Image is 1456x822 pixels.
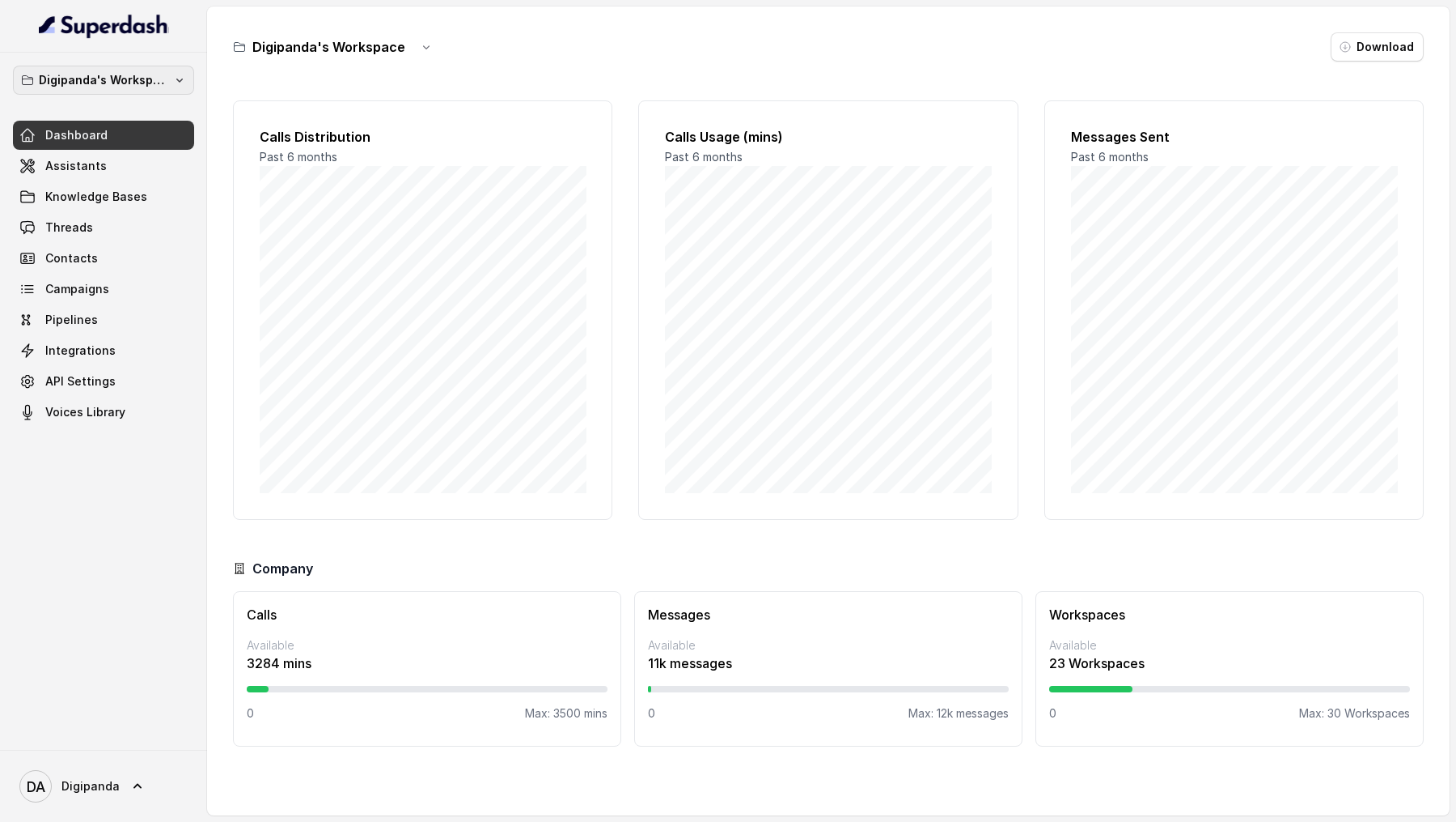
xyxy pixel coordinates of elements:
span: Past 6 months [1071,150,1149,164]
img: light.svg [39,13,169,39]
a: Pipelines [13,305,194,334]
span: API Settings [45,373,116,390]
p: 0 [1049,705,1056,722]
span: Integrations [45,343,116,359]
text: DA [27,778,45,795]
a: Dashboard [13,121,194,150]
p: Available [247,637,607,654]
p: Available [1049,637,1410,654]
p: 23 Workspaces [1049,654,1410,673]
span: Past 6 months [665,150,743,164]
p: 11k messages [648,654,1009,673]
h3: Messages [648,605,1009,624]
h3: Digipanda's Workspace [252,37,405,57]
span: Pipelines [45,312,98,328]
a: Voices Library [13,398,194,427]
a: Assistants [13,151,194,181]
a: Integrations [13,336,194,365]
span: Knowledge Bases [45,189,147,205]
p: 0 [648,705,655,722]
h3: Company [252,559,313,578]
span: Campaigns [45,281,109,297]
span: Digipanda [61,778,120,794]
span: Voices Library [45,404,125,420]
span: Contacts [45,250,98,266]
a: Contacts [13,244,194,273]
p: Available [648,637,1009,654]
p: Digipanda's Workspace [39,70,168,90]
h3: Calls [247,605,607,624]
a: Digipanda [13,764,194,809]
a: Campaigns [13,275,194,304]
h2: Calls Distribution [260,127,586,147]
h2: Calls Usage (mins) [665,127,991,147]
span: Assistants [45,158,107,174]
a: Threads [13,213,194,242]
button: Download [1331,32,1424,62]
span: Threads [45,219,93,236]
p: 0 [247,705,254,722]
p: 3284 mins [247,654,607,673]
h2: Messages Sent [1071,127,1397,147]
span: Past 6 months [260,150,337,164]
p: Max: 12k messages [908,705,1009,722]
h3: Workspaces [1049,605,1410,624]
p: Max: 30 Workspaces [1299,705,1410,722]
p: Max: 3500 mins [525,705,607,722]
a: API Settings [13,367,194,396]
a: Knowledge Bases [13,182,194,211]
button: Digipanda's Workspace [13,66,194,95]
span: Dashboard [45,127,108,143]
